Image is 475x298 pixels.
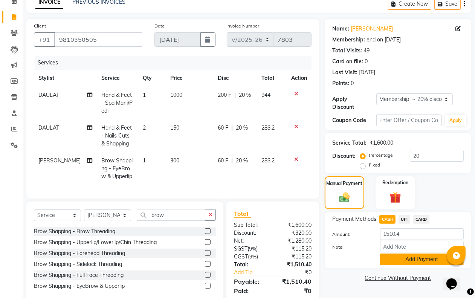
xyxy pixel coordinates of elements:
[273,277,317,286] div: ₹1,510.40
[218,157,229,165] span: 60 F
[154,23,165,29] label: Date
[273,245,317,253] div: ₹115.20
[228,269,280,277] a: Add Tip
[236,157,248,165] span: 20 %
[234,210,251,218] span: Total
[376,115,442,126] input: Enter Offer / Coupon Code
[34,23,46,29] label: Client
[228,221,273,229] div: Sub Total:
[232,157,233,165] span: |
[35,56,317,70] div: Services
[101,92,133,114] span: Hand & Feet - Spa Mani/Pedi
[332,139,367,147] div: Service Total:
[170,157,179,164] span: 300
[359,69,375,76] div: [DATE]
[218,91,232,99] span: 200 F
[364,47,370,55] div: 49
[273,286,317,295] div: ₹0
[228,245,273,253] div: ( )
[386,191,404,205] img: _gift.svg
[235,91,236,99] span: |
[34,238,157,246] div: Brow Shapping - Upperlip/Lowerlip/Chin Threading
[445,115,466,126] button: Apply
[379,215,396,224] span: CASH
[232,124,233,132] span: |
[332,25,349,33] div: Name:
[34,249,125,257] div: Brow Shapping - Forehead Threading
[38,92,59,98] span: DAULAT
[101,157,133,180] span: Brow Shapping - EyeBrow & Upperlip
[380,241,464,252] input: Add Note
[97,70,138,87] th: Service
[332,36,365,44] div: Membership:
[413,215,429,224] span: CARD
[249,254,257,260] span: 9%
[332,47,362,55] div: Total Visits:
[236,124,248,132] span: 20 %
[332,58,363,66] div: Card on file:
[273,237,317,245] div: ₹1,280.00
[327,244,374,251] label: Note:
[273,261,317,269] div: ₹1,510.40
[332,79,349,87] div: Points:
[257,70,287,87] th: Total
[228,277,273,286] div: Payable:
[369,162,380,168] label: Fixed
[170,92,182,98] span: 1000
[138,70,166,87] th: Qty
[261,157,275,164] span: 283.2
[332,116,376,124] div: Coupon Code
[38,157,81,164] span: [PERSON_NAME]
[34,32,55,47] button: +91
[166,70,213,87] th: Price
[54,32,143,47] input: Search by Name/Mobile/Email/Code
[249,246,256,252] span: 9%
[380,254,464,265] button: Add Payment
[143,124,146,131] span: 2
[370,139,393,147] div: ₹1,600.00
[34,228,115,235] div: Brow Shapping - Brow Threading
[332,95,376,111] div: Apply Discount
[273,229,317,237] div: ₹320.00
[34,271,124,279] div: Brow Shapping - Full Face Threading
[351,25,393,33] a: [PERSON_NAME]
[261,124,275,131] span: 283.2
[399,215,410,224] span: UPI
[332,152,356,160] div: Discount:
[170,124,179,131] span: 150
[38,124,59,131] span: DAULAT
[228,237,273,245] div: Net:
[380,228,464,240] input: Amount
[143,157,146,164] span: 1
[137,209,205,221] input: Search or Scan
[239,91,251,99] span: 20 %
[382,179,408,186] label: Redemption
[280,269,317,277] div: ₹0
[332,215,376,223] span: Payment Methods
[327,180,363,187] label: Manual Payment
[228,253,273,261] div: ( )
[326,274,470,282] a: Continue Without Payment
[365,58,368,66] div: 0
[273,253,317,261] div: ₹115.20
[369,152,393,159] label: Percentage
[228,229,273,237] div: Discount:
[218,124,229,132] span: 60 F
[143,92,146,98] span: 1
[273,221,317,229] div: ₹1,600.00
[367,36,401,44] div: end on [DATE]
[34,70,97,87] th: Stylist
[227,23,260,29] label: Invoice Number
[351,79,354,87] div: 0
[34,282,125,290] div: Brow Shapping - EyeBrow & Upperlip
[228,286,273,295] div: Paid:
[287,70,312,87] th: Action
[34,260,122,268] div: Brow Shapping - Sidelock Threading
[332,69,357,76] div: Last Visit:
[336,191,353,203] img: _cash.svg
[214,70,257,87] th: Disc
[234,245,247,252] span: SGST
[327,231,374,238] label: Amount:
[443,268,467,290] iframe: chat widget
[234,253,248,260] span: CGST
